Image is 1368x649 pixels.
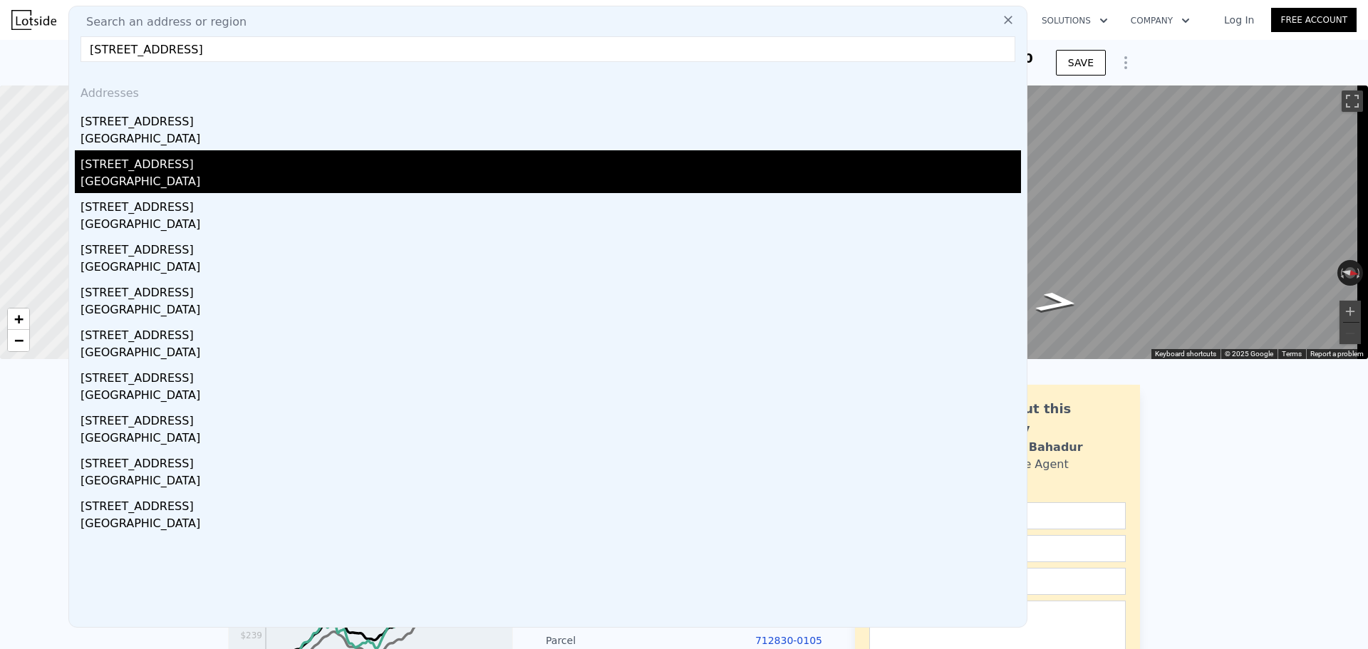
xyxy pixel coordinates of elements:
[1207,13,1271,27] a: Log In
[81,130,1021,150] div: [GEOGRAPHIC_DATA]
[240,630,262,640] tspan: $239
[1339,323,1361,344] button: Zoom out
[81,279,1021,301] div: [STREET_ADDRESS]
[81,150,1021,173] div: [STREET_ADDRESS]
[967,439,1083,456] div: Siddhant Bahadur
[1339,301,1361,322] button: Zoom in
[8,330,29,351] a: Zoom out
[1030,8,1119,33] button: Solutions
[81,515,1021,535] div: [GEOGRAPHIC_DATA]
[967,399,1126,439] div: Ask about this property
[755,635,822,646] a: 712830-0105
[81,407,1021,430] div: [STREET_ADDRESS]
[81,236,1021,259] div: [STREET_ADDRESS]
[81,492,1021,515] div: [STREET_ADDRESS]
[546,633,684,648] div: Parcel
[81,387,1021,407] div: [GEOGRAPHIC_DATA]
[81,430,1021,450] div: [GEOGRAPHIC_DATA]
[81,364,1021,387] div: [STREET_ADDRESS]
[81,344,1021,364] div: [GEOGRAPHIC_DATA]
[1356,260,1364,286] button: Rotate clockwise
[11,10,56,30] img: Lotside
[75,73,1021,108] div: Addresses
[1119,8,1201,33] button: Company
[81,450,1021,472] div: [STREET_ADDRESS]
[81,173,1021,193] div: [GEOGRAPHIC_DATA]
[1056,50,1106,76] button: SAVE
[8,308,29,330] a: Zoom in
[1225,350,1273,358] span: © 2025 Google
[1017,287,1097,318] path: Go North, 20th Ave S
[14,310,24,328] span: +
[81,301,1021,321] div: [GEOGRAPHIC_DATA]
[81,259,1021,279] div: [GEOGRAPHIC_DATA]
[81,216,1021,236] div: [GEOGRAPHIC_DATA]
[1111,48,1140,77] button: Show Options
[1337,260,1345,286] button: Rotate counterclockwise
[81,193,1021,216] div: [STREET_ADDRESS]
[1155,349,1216,359] button: Keyboard shortcuts
[1337,266,1364,281] button: Reset the view
[14,331,24,349] span: −
[1271,8,1357,32] a: Free Account
[81,321,1021,344] div: [STREET_ADDRESS]
[81,472,1021,492] div: [GEOGRAPHIC_DATA]
[1342,90,1363,112] button: Toggle fullscreen view
[81,108,1021,130] div: [STREET_ADDRESS]
[1310,350,1364,358] a: Report a problem
[1282,350,1302,358] a: Terms
[81,36,1015,62] input: Enter an address, city, region, neighborhood or zip code
[75,14,247,31] span: Search an address or region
